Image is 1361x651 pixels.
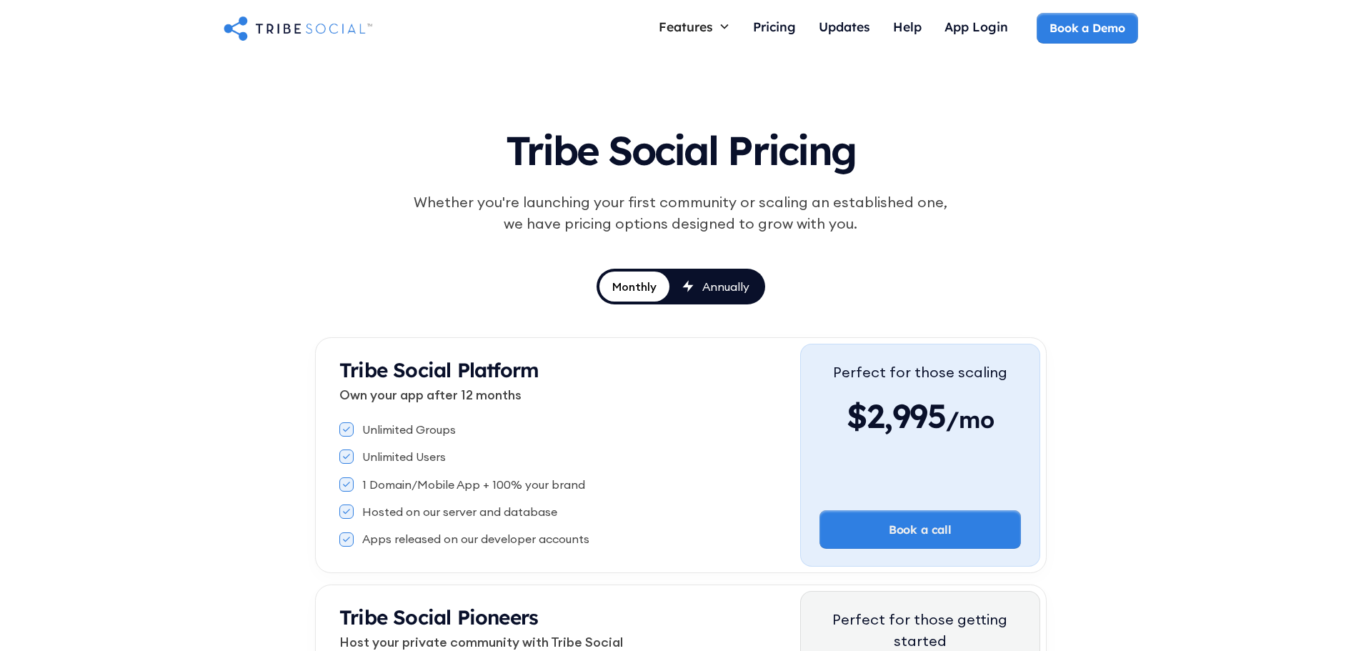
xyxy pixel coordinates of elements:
[362,422,456,437] div: Unlimited Groups
[933,13,1019,44] a: App Login
[893,19,922,34] div: Help
[224,14,372,42] a: home
[362,477,585,492] div: 1 Domain/Mobile App + 100% your brand
[882,13,933,44] a: Help
[1037,13,1137,43] a: Book a Demo
[339,357,539,382] strong: Tribe Social Platform
[362,449,446,464] div: Unlimited Users
[659,19,713,34] div: Features
[407,192,955,234] div: Whether you're launching your first community or scaling an established one, we have pricing opti...
[833,394,1007,437] div: $2,995
[362,504,557,520] div: Hosted on our server and database
[702,279,749,294] div: Annually
[339,385,800,404] p: Own your app after 12 months
[819,510,1021,549] a: Book a call
[362,531,589,547] div: Apps released on our developer accounts
[753,19,796,34] div: Pricing
[819,19,870,34] div: Updates
[944,19,1008,34] div: App Login
[742,13,807,44] a: Pricing
[339,605,538,630] strong: Tribe Social Pioneers
[612,279,657,294] div: Monthly
[807,13,882,44] a: Updates
[946,405,994,441] span: /mo
[833,362,1007,383] div: Perfect for those scaling
[647,13,742,40] div: Features
[349,114,1012,180] h1: Tribe Social Pricing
